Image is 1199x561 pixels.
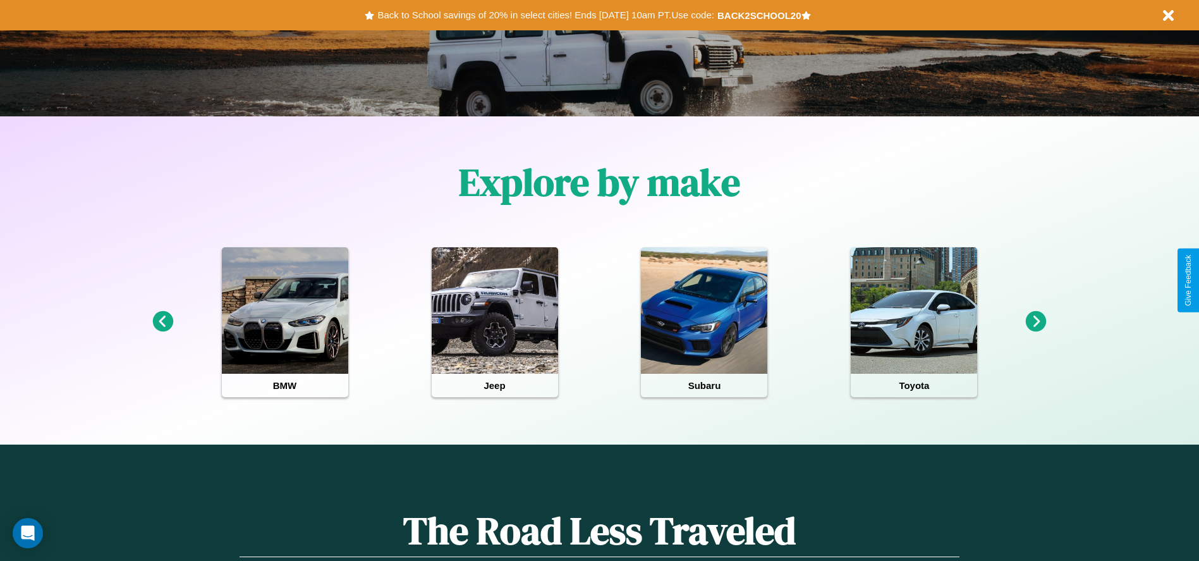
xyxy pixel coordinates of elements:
[222,374,348,397] h4: BMW
[459,156,740,208] h1: Explore by make
[240,505,959,557] h1: The Road Less Traveled
[432,374,558,397] h4: Jeep
[13,518,43,548] div: Open Intercom Messenger
[641,374,767,397] h4: Subaru
[717,10,801,21] b: BACK2SCHOOL20
[851,374,977,397] h4: Toyota
[1184,255,1193,306] div: Give Feedback
[374,6,717,24] button: Back to School savings of 20% in select cities! Ends [DATE] 10am PT.Use code:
